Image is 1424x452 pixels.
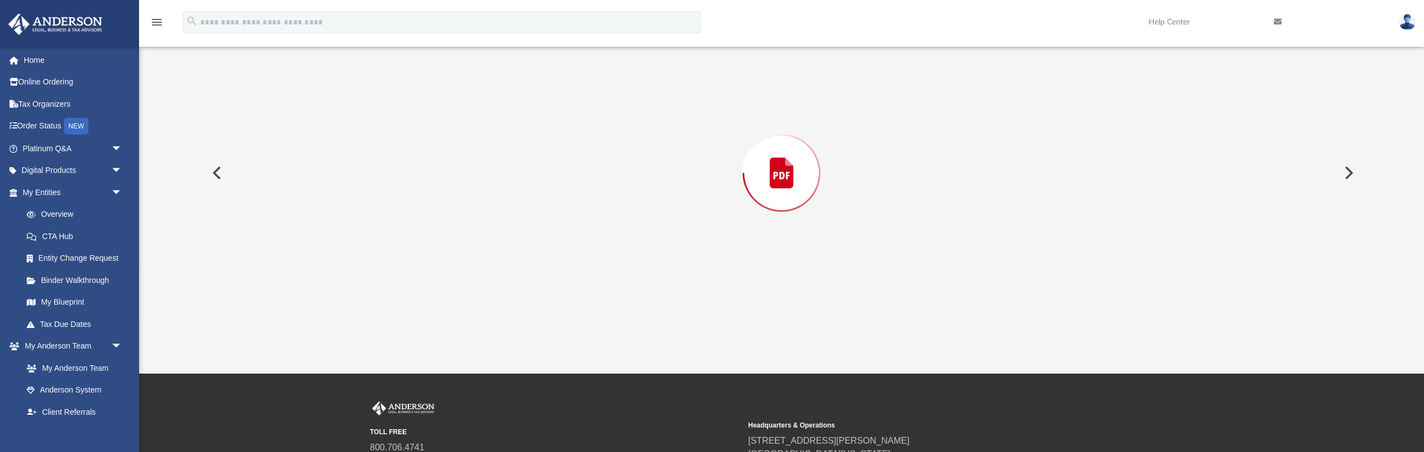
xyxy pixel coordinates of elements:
[8,71,139,93] a: Online Ordering
[8,181,139,203] a: My Entitiesarrow_drop_down
[16,269,139,291] a: Binder Walkthrough
[8,160,139,182] a: Digital Productsarrow_drop_down
[16,401,133,423] a: Client Referrals
[150,16,164,29] i: menu
[111,335,133,358] span: arrow_drop_down
[1336,157,1360,188] button: Next File
[111,160,133,182] span: arrow_drop_down
[1399,14,1416,30] img: User Pic
[370,401,437,416] img: Anderson Advisors Platinum Portal
[8,137,139,160] a: Platinum Q&Aarrow_drop_down
[111,137,133,160] span: arrow_drop_down
[64,118,88,135] div: NEW
[370,427,740,437] small: TOLL FREE
[8,115,139,138] a: Order StatusNEW
[5,13,106,35] img: Anderson Advisors Platinum Portal
[111,181,133,204] span: arrow_drop_down
[16,357,128,379] a: My Anderson Team
[204,157,228,188] button: Previous File
[8,49,139,71] a: Home
[370,443,424,452] a: 800.706.4741
[16,313,139,335] a: Tax Due Dates
[186,15,198,27] i: search
[8,335,133,357] a: My Anderson Teamarrow_drop_down
[16,225,139,247] a: CTA Hub
[16,379,133,401] a: Anderson System
[748,420,1119,430] small: Headquarters & Operations
[16,291,133,314] a: My Blueprint
[8,93,139,115] a: Tax Organizers
[748,436,909,445] a: [STREET_ADDRESS][PERSON_NAME]
[150,21,164,29] a: menu
[16,247,139,270] a: Entity Change Request
[16,203,139,226] a: Overview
